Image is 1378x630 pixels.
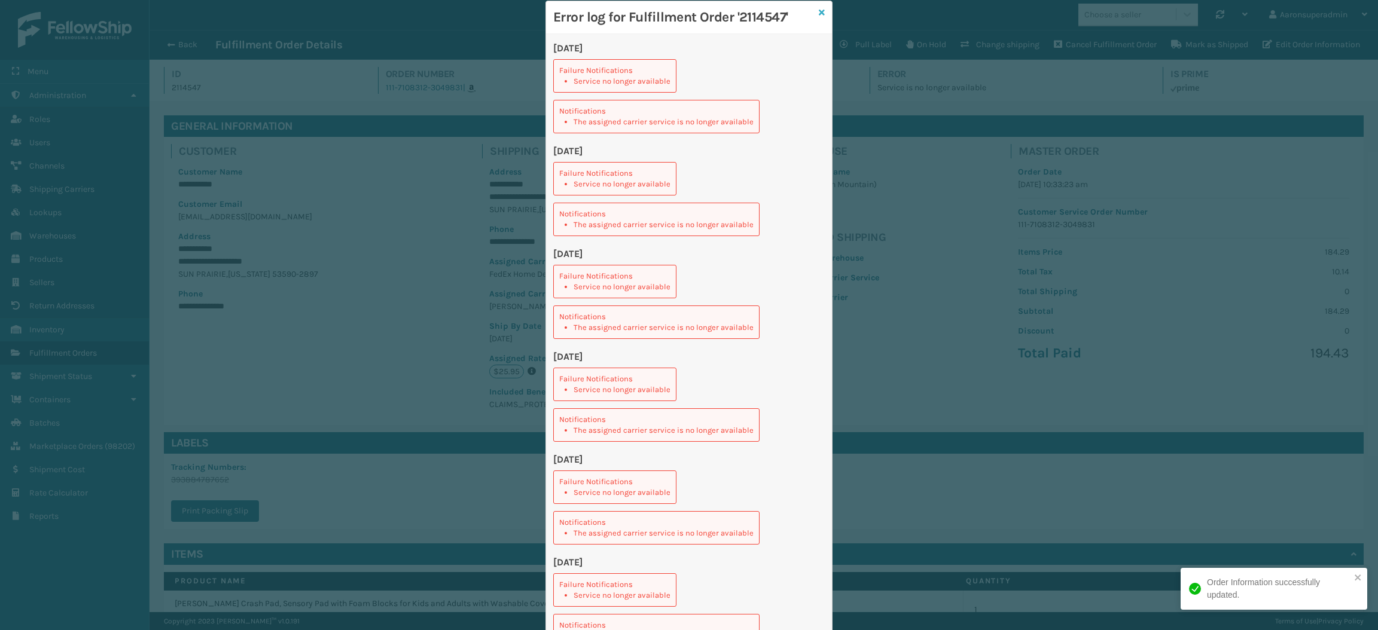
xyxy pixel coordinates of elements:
p: [DATE] [553,452,825,467]
li: The assigned carrier service is no longer available [574,425,754,436]
p: Failure Notifications [559,476,670,487]
p: Notifications [559,209,754,219]
h3: Error log for Fulfillment Order '2114547' [553,8,814,26]
p: Failure Notifications [559,579,670,590]
div: Order Information successfully updated. [1207,576,1350,601]
p: Failure Notifications [559,168,670,179]
p: Notifications [559,106,754,117]
li: The assigned carrier service is no longer available [574,219,754,230]
p: Notifications [559,517,754,528]
li: Service no longer available [574,76,670,87]
p: Notifications [559,414,754,425]
li: Service no longer available [574,179,670,189]
li: Service no longer available [574,487,670,498]
p: Failure Notifications [559,374,670,384]
p: [DATE] [553,144,825,158]
p: [DATE] [553,41,825,56]
li: Service no longer available [574,384,670,395]
button: close [1354,573,1362,584]
p: [DATE] [553,247,825,261]
li: Service no longer available [574,590,670,601]
p: [DATE] [553,555,825,570]
p: Failure Notifications [559,65,670,76]
li: The assigned carrier service is no longer available [574,117,754,127]
p: Failure Notifications [559,271,670,282]
p: [DATE] [553,350,825,364]
li: The assigned carrier service is no longer available [574,322,754,333]
p: Notifications [559,311,754,322]
li: Service no longer available [574,282,670,292]
li: The assigned carrier service is no longer available [574,528,754,539]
